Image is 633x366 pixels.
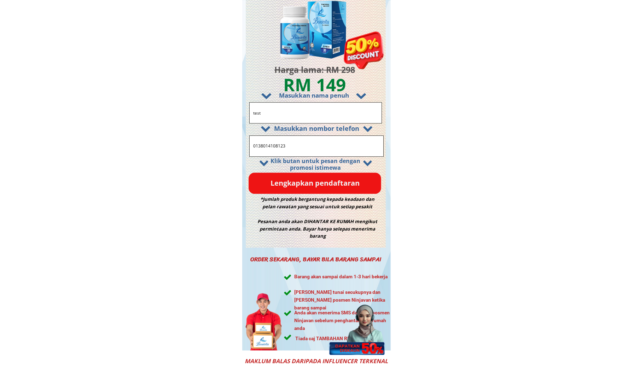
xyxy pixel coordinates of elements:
[253,91,375,100] h3: Masukkan nama penuh
[294,309,391,340] h3: Anda akan menerima SMS daripada posmen Ninjavan sebelum penghantaran ke rumah anda
[254,196,381,240] h3: *Jumlah produk bergantung kepada keadaan dan pelan rawatan yang sesuai untuk setiap pesakit Pesan...
[263,70,367,98] h3: RM 149
[251,103,380,123] input: Nama penuh
[249,173,381,194] p: Lengkapkan pendaftaran
[245,255,387,274] div: ORDER SEKARANG, BAYAR BILA BARANG SAMPAI
[257,63,373,76] h3: Harga lama: RM 298
[251,136,381,156] input: Nombor telefon
[294,273,391,289] h3: Barang akan sampai dalam 1-3 hari bekerja
[244,357,389,366] div: Maklum balas daripada influencer terkenal
[294,289,391,320] h3: [PERSON_NAME] tunai secukupnya dan [PERSON_NAME] posmen Ninjavan ketika barang sampai​
[295,335,393,350] h3: Tiada caj TAMBAHAN RM10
